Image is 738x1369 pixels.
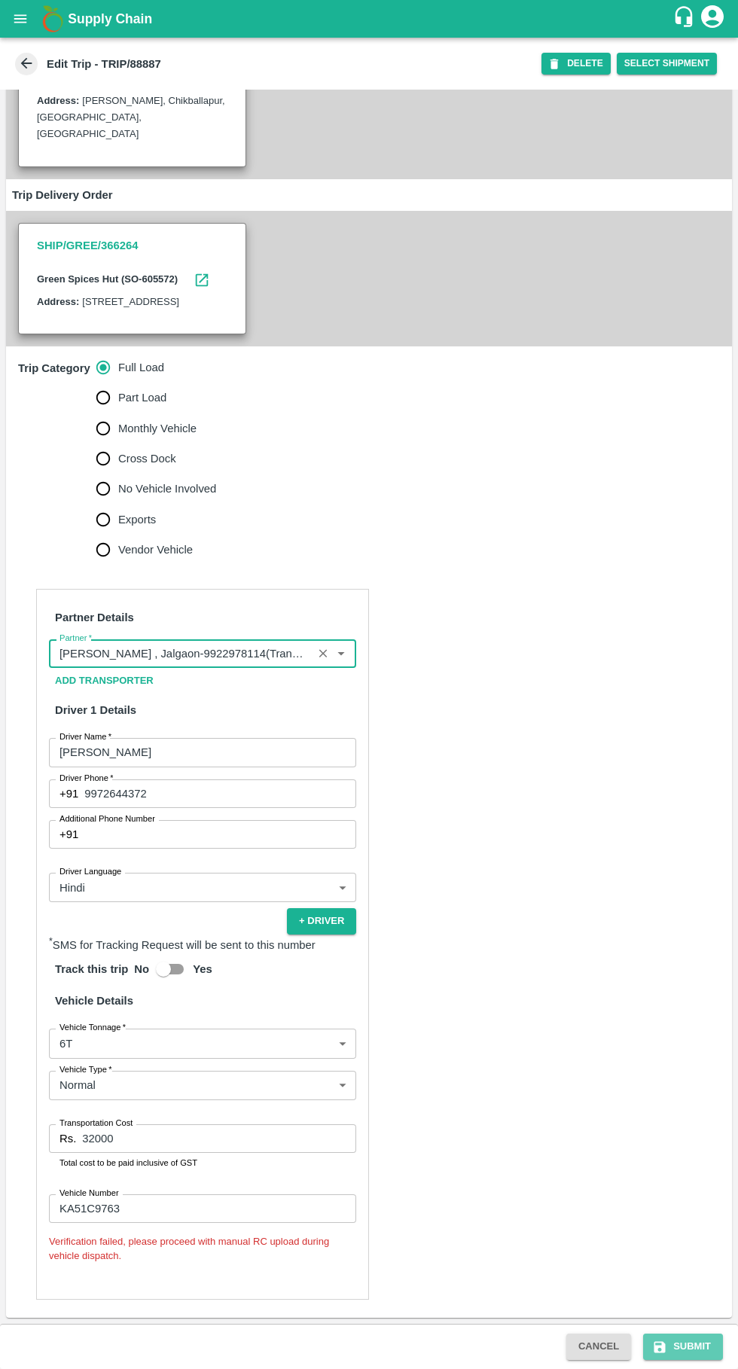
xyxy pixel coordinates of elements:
strong: Trip Delivery Order [12,189,113,201]
label: [PERSON_NAME], Chikballapur, [GEOGRAPHIC_DATA], [GEOGRAPHIC_DATA] [37,95,225,140]
button: Submit [643,1334,723,1360]
div: customer-support [672,5,699,32]
b: Green Spices Hut (SO-605572) [37,273,178,285]
b: Yes [193,963,212,975]
p: Normal [59,1077,96,1093]
label: Transportation Cost [59,1117,133,1130]
label: Partner [59,633,92,645]
p: +91 [59,785,78,802]
label: Vehicle Type [59,1064,112,1076]
h6: Trip Category [12,352,96,565]
label: Address: [37,95,79,106]
label: Driver Language [59,866,121,878]
p: 6T [59,1035,72,1052]
span: No Vehicle Involved [118,480,216,497]
button: Cancel [566,1334,631,1360]
input: Ex: TS07EX8889 [49,1194,356,1223]
span: Exports [118,511,156,528]
label: Address: [37,296,79,307]
label: Vehicle Tonnage [59,1022,126,1034]
label: Additional Phone Number [59,813,155,825]
button: Clear [313,644,334,664]
p: Total cost to be paid inclusive of GST [59,1156,346,1169]
span: Part Load [118,389,166,406]
span: Full Load [118,359,164,376]
a: Supply Chain [68,8,672,29]
button: Add Transporter [49,668,160,694]
strong: Vehicle Details [55,995,133,1007]
p: SMS for Tracking Request will be sent to this number [49,935,356,953]
button: Select Shipment [617,53,717,75]
input: Select Partner [53,644,307,663]
label: Driver Phone [59,773,114,785]
label: Vehicle Number [59,1188,119,1200]
span: Cross Dock [118,450,176,467]
p: Verification failed, please proceed with manual RC upload during vehicle dispatch. [49,1235,356,1263]
label: Driver Name [59,731,111,743]
div: trip_category [96,352,229,565]
button: Open [331,644,351,663]
p: Rs. [59,1130,76,1147]
label: [STREET_ADDRESS] [82,296,179,307]
h6: Track this trip [49,953,134,985]
strong: Driver 1 Details [55,704,136,716]
p: Hindi [59,880,85,896]
b: Edit Trip - TRIP/88887 [47,58,161,70]
button: DELETE [541,53,611,75]
span: Monthly Vehicle [118,420,197,437]
p: No [134,961,149,977]
span: Vendor Vehicle [118,541,193,558]
strong: Partner Details [55,611,134,624]
div: account of current user [699,3,726,35]
b: Supply Chain [68,11,152,26]
h3: SHIP/GREE/366264 [37,236,227,255]
img: logo [38,4,68,34]
button: open drawer [3,2,38,36]
p: +91 [59,826,78,843]
button: + Driver [287,908,356,935]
